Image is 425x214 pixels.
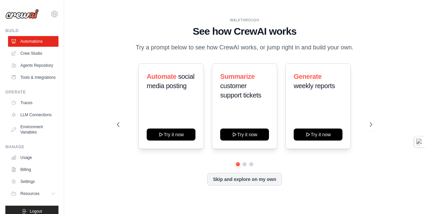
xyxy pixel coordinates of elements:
[8,152,58,163] a: Usage
[8,188,58,199] button: Resources
[147,73,194,89] span: social media posting
[220,129,269,141] button: Try it now
[8,36,58,47] a: Automations
[8,176,58,187] a: Settings
[8,60,58,71] a: Agents Repository
[207,173,282,186] button: Skip and explore on my own
[8,97,58,108] a: Traces
[220,82,261,99] span: customer support tickets
[8,72,58,83] a: Tools & Integrations
[8,48,58,59] a: Crew Studio
[294,73,322,80] span: Generate
[294,129,342,141] button: Try it now
[147,73,176,80] span: Automate
[117,18,373,23] div: WALKTHROUGH
[20,191,39,196] span: Resources
[8,122,58,138] a: Environment Variables
[5,28,58,33] div: Build
[8,110,58,120] a: LLM Connections
[5,144,58,150] div: Manage
[30,209,42,214] span: Logout
[5,9,39,19] img: Logo
[5,89,58,95] div: Operate
[392,182,425,214] iframe: Chat Widget
[8,164,58,175] a: Billing
[132,43,357,52] p: Try a prompt below to see how CrewAI works, or jump right in and build your own.
[117,25,373,37] h1: See how CrewAI works
[294,82,335,89] span: weekly reports
[147,129,195,141] button: Try it now
[220,73,255,80] span: Summarize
